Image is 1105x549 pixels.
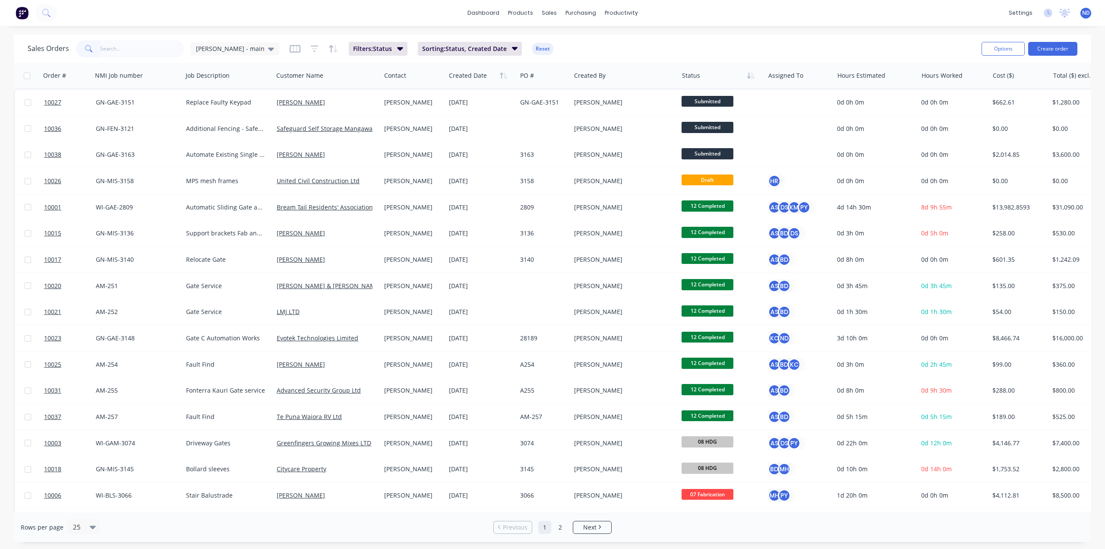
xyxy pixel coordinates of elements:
[449,124,513,133] div: [DATE]
[778,489,791,502] div: PY
[277,203,373,211] a: Bream Tail Residents' Association
[837,71,885,80] div: Hours Estimated
[44,282,61,290] span: 10020
[449,334,513,343] div: [DATE]
[44,325,96,351] a: 10023
[96,124,175,133] div: GN-FEN-3121
[186,491,265,500] div: Stair Balustrade
[837,282,910,290] div: 0d 3h 45m
[96,308,175,316] div: AM-252
[449,71,487,80] div: Created Date
[520,150,565,159] div: 3163
[96,413,175,421] div: AM-257
[186,203,265,212] div: Automatic Sliding Gate and Fence
[778,279,791,292] div: BD
[538,521,551,534] a: Page 1 is your current page
[449,439,513,447] div: [DATE]
[277,308,300,316] a: LMJ LTD
[384,334,439,343] div: [PERSON_NAME]
[384,203,439,212] div: [PERSON_NAME]
[788,358,801,371] div: KC
[682,175,733,185] span: Draft
[532,43,553,55] button: Reset
[44,360,61,369] span: 10025
[186,439,265,447] div: Driveway Gates
[682,253,733,264] span: 12 Completed
[44,229,61,238] span: 10015
[921,124,948,133] span: 0d 0h 0m
[682,200,733,211] span: 12 Completed
[44,255,61,264] span: 10017
[574,439,670,447] div: [PERSON_NAME]
[682,332,733,343] span: 12 Completed
[186,308,265,316] div: Gate Service
[921,150,948,159] span: 0d 0h 0m
[921,229,948,237] span: 0d 5h 0m
[1028,42,1077,56] button: Create order
[186,124,265,133] div: Additional Fencing - Safeguard Storage
[768,279,791,292] button: ASBD
[44,124,61,133] span: 10036
[349,42,407,56] button: Filters:Status
[449,150,513,159] div: [DATE]
[44,203,61,212] span: 10001
[574,360,670,369] div: [PERSON_NAME]
[921,465,952,473] span: 0d 14h 0m
[993,71,1014,80] div: Cost ($)
[186,413,265,421] div: Fault Find
[682,96,733,107] span: Submitted
[449,491,513,500] div: [DATE]
[574,386,670,395] div: [PERSON_NAME]
[574,413,670,421] div: [PERSON_NAME]
[384,360,439,369] div: [PERSON_NAME]
[16,6,28,19] img: Factory
[992,98,1043,107] div: $662.61
[788,201,801,214] div: KM
[384,124,439,133] div: [PERSON_NAME]
[418,42,522,56] button: Sorting:Status, Created Date
[682,489,733,500] span: 07 Fabrication
[520,491,565,500] div: 3066
[44,89,96,115] a: 10027
[778,305,791,318] div: BD
[768,279,781,292] div: AS
[186,465,265,473] div: Bollard sleeves
[768,253,781,266] div: AS
[574,98,670,107] div: [PERSON_NAME]
[788,227,801,240] div: DS
[768,489,781,502] div: MH
[992,203,1043,212] div: $13,982.8593
[600,6,642,19] div: productivity
[1004,6,1037,19] div: settings
[96,491,175,500] div: WI-BLS-3066
[44,482,96,508] a: 10006
[520,413,565,421] div: AM-257
[837,360,910,369] div: 0d 3h 0m
[583,523,597,532] span: Next
[520,203,565,212] div: 2809
[682,436,733,447] span: 08 HDG
[100,40,184,57] input: Search...
[276,71,323,80] div: Customer Name
[837,491,910,500] div: 1d 20h 0m
[28,44,69,53] h1: Sales Orders
[554,521,567,534] a: Page 2
[44,194,96,220] a: 10001
[682,122,733,133] span: Submitted
[768,227,781,240] div: AS
[449,282,513,290] div: [DATE]
[96,282,175,290] div: AM-251
[277,255,325,263] a: [PERSON_NAME]
[186,360,265,369] div: Fault Find
[768,358,781,371] div: AS
[768,175,781,187] button: HR
[384,255,439,264] div: [PERSON_NAME]
[520,98,565,107] div: GN-GAE-3151
[682,463,733,473] span: 08 HDG
[96,229,175,238] div: GN-MIS-3136
[96,177,175,185] div: GN-MIS-3158
[186,386,265,395] div: Fonterra Kauri Gate service
[922,71,963,80] div: Hours Worked
[837,229,910,238] div: 0d 3h 0m
[992,439,1043,447] div: $4,146.77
